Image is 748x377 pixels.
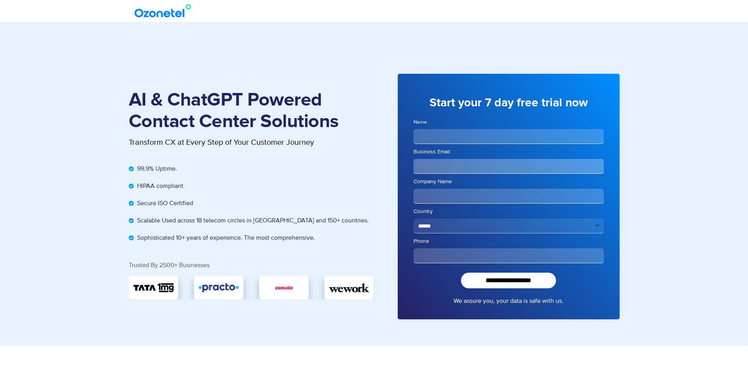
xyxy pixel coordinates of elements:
[413,118,604,126] label: Name
[259,276,309,299] div: 3 / 5
[454,296,563,306] a: We assure you, your data is safe with us.
[129,137,374,148] p: Transform CX at Every Step of Your Customer Journey
[194,276,243,299] div: 2 / 5
[135,199,193,208] span: Secure ISO Certified
[413,208,604,215] label: Country
[129,89,374,133] h1: AI & ChatGPT Powered Contact Center Solutions
[271,281,297,295] img: zomato.jpg
[135,181,183,191] span: HIPAA compliant
[413,148,604,156] label: Business Email
[413,178,604,186] label: Company Name
[329,281,369,295] img: wework.svg
[129,276,178,299] div: 1 / 5
[129,262,374,268] div: Trusted By 2500+ Businesses
[413,95,604,111] h3: Start your 7 day free trial now
[199,281,239,295] img: Practo-logo
[129,276,374,299] div: Image Carousel
[135,216,369,225] span: Scalable Used across 18 telecom circles in [GEOGRAPHIC_DATA] and 150+ countries.
[135,164,177,173] span: 99.9% Uptime.
[135,233,315,242] span: Sophisticated 10+ years of experience. The most comprehensive.
[134,281,174,295] img: TATA_1mg_Logo.svg
[413,237,604,245] label: Phone
[324,276,374,299] div: 4 / 5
